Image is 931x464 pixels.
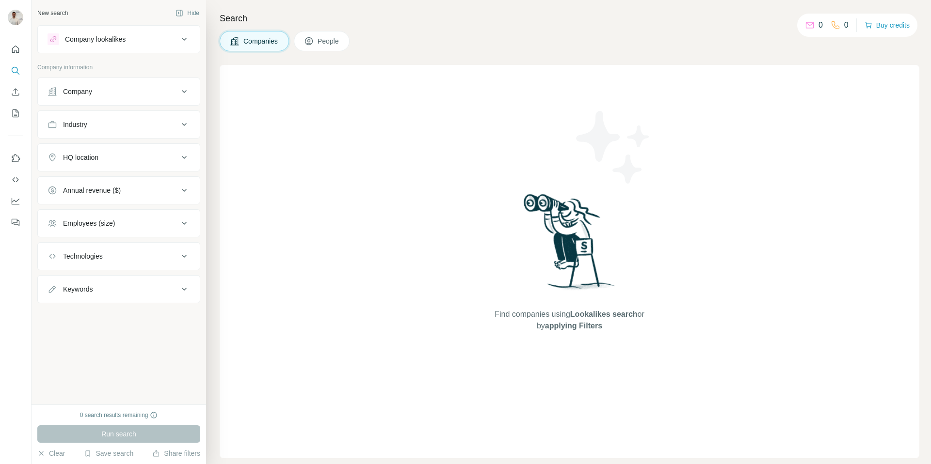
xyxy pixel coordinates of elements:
[169,6,206,20] button: Hide
[8,10,23,25] img: Avatar
[37,449,65,458] button: Clear
[38,113,200,136] button: Industry
[152,449,200,458] button: Share filters
[63,251,103,261] div: Technologies
[38,28,200,51] button: Company lookalikes
[63,153,98,162] div: HQ location
[819,19,823,31] p: 0
[865,18,910,32] button: Buy credits
[8,41,23,58] button: Quick start
[63,120,87,129] div: Industry
[545,322,602,330] span: applying Filters
[570,310,638,318] span: Lookalikes search
[220,12,919,25] h4: Search
[38,80,200,103] button: Company
[63,284,93,294] div: Keywords
[8,62,23,79] button: Search
[519,191,620,299] img: Surfe Illustration - Woman searching with binoculars
[570,104,657,191] img: Surfe Illustration - Stars
[492,309,647,332] span: Find companies using or by
[84,449,133,458] button: Save search
[38,146,200,169] button: HQ location
[38,179,200,202] button: Annual revenue ($)
[37,63,200,72] p: Company information
[65,34,126,44] div: Company lookalikes
[844,19,849,31] p: 0
[37,9,68,17] div: New search
[318,36,340,46] span: People
[243,36,279,46] span: Companies
[80,411,158,419] div: 0 search results remaining
[8,83,23,101] button: Enrich CSV
[38,278,200,301] button: Keywords
[38,245,200,268] button: Technologies
[8,214,23,231] button: Feedback
[8,105,23,122] button: My lists
[8,171,23,188] button: Use Surfe API
[38,212,200,235] button: Employees (size)
[8,192,23,210] button: Dashboard
[63,218,115,228] div: Employees (size)
[63,186,121,195] div: Annual revenue ($)
[63,87,92,96] div: Company
[8,150,23,167] button: Use Surfe on LinkedIn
